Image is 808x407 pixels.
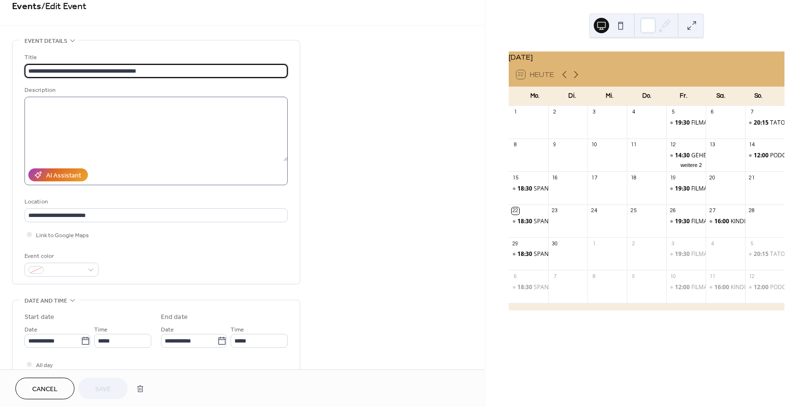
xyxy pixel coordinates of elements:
[32,384,58,394] span: Cancel
[24,52,286,63] div: Title
[512,109,519,116] div: 1
[628,87,665,106] div: Do.
[665,87,702,106] div: Fr.
[24,85,286,95] div: Description
[509,250,548,258] div: SPANISCH A1 AB LEKTION 1
[630,207,637,215] div: 25
[512,207,519,215] div: 22
[630,109,637,116] div: 4
[748,240,755,247] div: 5
[24,296,67,306] span: Date and time
[691,250,808,258] div: FILMABEND: ES IST NUR EINE PHASE, HASE
[676,160,706,168] button: weitere 2
[669,141,676,149] div: 12
[706,283,745,292] div: KINDERKINO
[748,141,755,149] div: 14
[666,119,706,127] div: FILMABEND: DIE SCHÖNSTE ZEIT UNSERES LEBENS
[161,312,188,322] div: End date
[517,185,534,193] span: 18:30
[590,240,598,247] div: 1
[754,250,770,258] span: 20:15
[754,152,770,160] span: 12:00
[534,250,609,258] div: SPANISCH A1 AB LEKTION 1
[509,51,784,63] div: [DATE]
[551,207,558,215] div: 23
[590,207,598,215] div: 24
[551,141,558,149] div: 9
[534,217,609,226] div: SPANISCH A1 AB LEKTION 1
[512,240,519,247] div: 29
[666,283,706,292] div: FILMABEND: KUNDSCHAFTER DES FRIEDENS 2
[590,174,598,181] div: 17
[551,240,558,247] div: 30
[748,109,755,116] div: 7
[551,174,558,181] div: 16
[675,185,691,193] span: 19:30
[517,283,534,292] span: 18:30
[516,87,553,106] div: Mo.
[517,217,534,226] span: 18:30
[551,273,558,280] div: 7
[675,250,691,258] span: 19:30
[24,325,37,335] span: Date
[754,283,770,292] span: 12:00
[517,250,534,258] span: 18:30
[666,152,706,160] div: GEHEISCHNISTAG: PAULETTE- EIN NEUER DEALER IST IN DER STADT
[675,119,691,127] span: 19:30
[551,109,558,116] div: 2
[675,152,691,160] span: 14:30
[675,283,691,292] span: 12:00
[46,171,81,181] div: AI Assistant
[630,240,637,247] div: 2
[534,283,609,292] div: SPANISCH A1 AB LEKTION 1
[709,109,716,116] div: 6
[630,174,637,181] div: 18
[709,240,716,247] div: 4
[702,87,739,106] div: Sa.
[731,283,764,292] div: KINDERKINO
[231,325,244,335] span: Time
[666,217,706,226] div: FILMABEND: WENN DER HERBST NAHT
[15,378,74,399] button: Cancel
[709,207,716,215] div: 27
[36,360,53,370] span: All day
[669,109,676,116] div: 5
[748,273,755,280] div: 12
[509,283,548,292] div: SPANISCH A1 AB LEKTION 1
[691,185,762,193] div: FILMABEND: WILDE MAUS
[709,141,716,149] div: 13
[666,185,706,193] div: FILMABEND: WILDE MAUS
[161,325,174,335] span: Date
[745,152,784,160] div: PODCAST LIVE
[709,273,716,280] div: 11
[714,283,731,292] span: 16:00
[36,230,89,241] span: Link to Google Maps
[669,240,676,247] div: 3
[590,109,598,116] div: 3
[669,174,676,181] div: 19
[24,312,54,322] div: Start date
[745,283,784,292] div: PODCAST LIVE
[745,250,784,258] div: TATORT: GEMEINSAM SEHEN - GEMEINSAM ERMITTELN
[714,217,731,226] span: 16:00
[512,174,519,181] div: 15
[669,207,676,215] div: 26
[24,36,67,46] span: Event details
[754,119,770,127] span: 20:15
[630,141,637,149] div: 11
[709,174,716,181] div: 20
[745,119,784,127] div: TATORT: GEMEINSAM SEHEN - GEMEINSAM ERMITTELN
[590,141,598,149] div: 10
[666,250,706,258] div: FILMABEND: ES IST NUR EINE PHASE, HASE
[509,185,548,193] div: SPANISCH A1 AB LEKTION 1
[24,251,97,261] div: Event color
[740,87,777,106] div: So.
[669,273,676,280] div: 10
[512,141,519,149] div: 8
[675,217,691,226] span: 19:30
[630,273,637,280] div: 9
[748,174,755,181] div: 21
[94,325,108,335] span: Time
[731,217,764,226] div: KINDERKINO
